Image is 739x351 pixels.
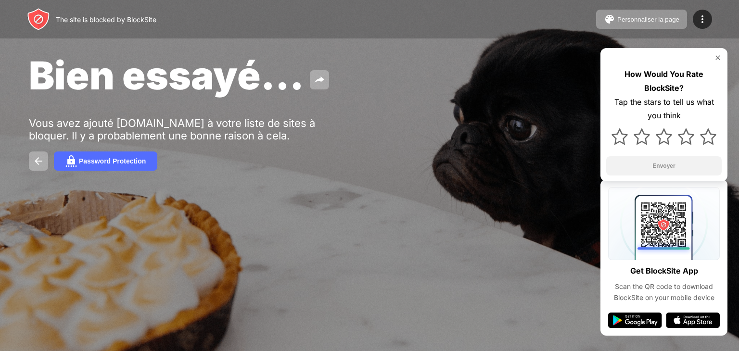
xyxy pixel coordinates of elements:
img: pallet.svg [604,13,615,25]
img: star.svg [634,128,650,145]
img: rate-us-close.svg [714,54,722,62]
button: Password Protection [54,151,157,171]
img: menu-icon.svg [697,13,708,25]
div: How Would You Rate BlockSite? [606,67,722,95]
img: app-store.svg [666,313,720,328]
img: star.svg [700,128,716,145]
iframe: Banner [29,230,256,339]
img: password.svg [65,155,77,167]
div: Scan the QR code to download BlockSite on your mobile device [608,281,720,303]
div: Password Protection [79,157,146,165]
button: Envoyer [606,156,722,175]
div: Vous avez ajouté [DOMAIN_NAME] à votre liste de sites à bloquer. Il y a probablement une bonne ra... [29,117,326,142]
button: Personnaliser la page [596,10,687,29]
img: back.svg [33,155,44,167]
img: header-logo.svg [27,8,50,31]
img: google-play.svg [608,313,662,328]
img: star.svg [612,128,628,145]
img: star.svg [678,128,694,145]
img: star.svg [656,128,672,145]
img: share.svg [314,74,325,86]
img: qrcode.svg [608,187,720,260]
div: The site is blocked by BlockSite [56,15,156,24]
div: Tap the stars to tell us what you think [606,95,722,123]
div: Get BlockSite App [630,264,698,278]
span: Bien essayé... [29,52,304,99]
div: Personnaliser la page [617,16,679,23]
